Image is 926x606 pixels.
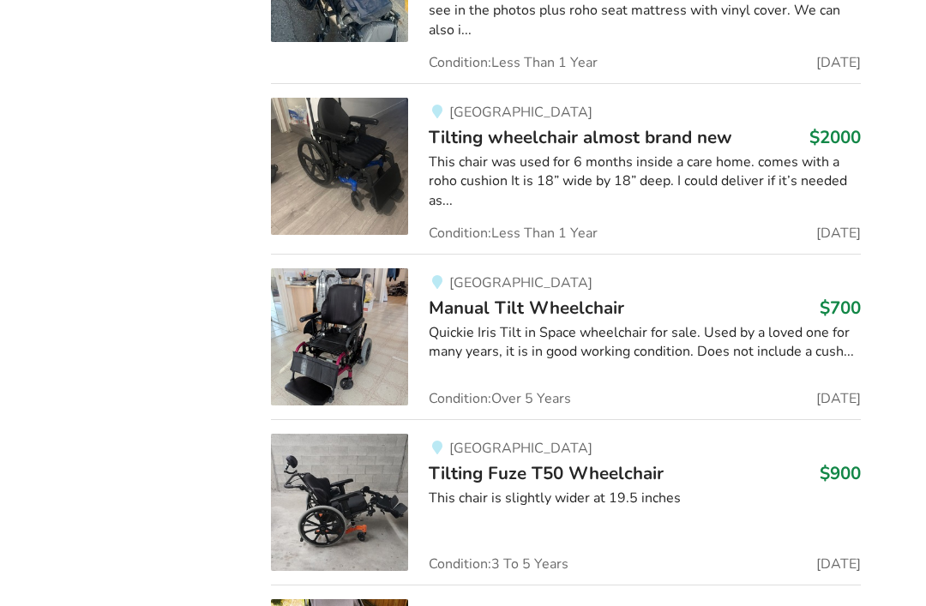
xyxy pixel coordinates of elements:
a: mobility-manual tilt wheelchair[GEOGRAPHIC_DATA]Manual Tilt Wheelchair$700Quickie Iris Tilt in Sp... [271,254,860,419]
span: [DATE] [816,226,861,240]
img: mobility-tilting wheelchair almost brand new [271,98,408,235]
span: [GEOGRAPHIC_DATA] [449,273,592,292]
span: [GEOGRAPHIC_DATA] [449,103,592,122]
div: This chair is slightly wider at 19.5 inches [429,489,860,508]
span: [DATE] [816,56,861,69]
span: Condition: Less Than 1 Year [429,226,598,240]
span: Tilting Fuze T50 Wheelchair [429,461,664,485]
span: Condition: 3 To 5 Years [429,557,568,571]
span: [DATE] [816,557,861,571]
span: [GEOGRAPHIC_DATA] [449,439,592,458]
img: mobility-manual tilt wheelchair [271,268,408,405]
span: Condition: Over 5 Years [429,392,571,405]
h3: $2000 [809,126,861,148]
div: This chair was used for 6 months inside a care home. comes with a roho cushion It is 18” wide by ... [429,153,860,212]
span: Condition: Less Than 1 Year [429,56,598,69]
h3: $900 [820,462,861,484]
img: mobility-tilting fuze t50 wheelchair [271,434,408,571]
a: mobility-tilting wheelchair almost brand new [GEOGRAPHIC_DATA]Tilting wheelchair almost brand new... [271,83,860,254]
span: Manual Tilt Wheelchair [429,296,624,320]
span: [DATE] [816,392,861,405]
div: Quickie Iris Tilt in Space wheelchair for sale. Used by a loved one for many years, it is in good... [429,323,860,363]
span: Tilting wheelchair almost brand new [429,125,732,149]
h3: $700 [820,297,861,319]
a: mobility-tilting fuze t50 wheelchair[GEOGRAPHIC_DATA]Tilting Fuze T50 Wheelchair$900This chair is... [271,419,860,585]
